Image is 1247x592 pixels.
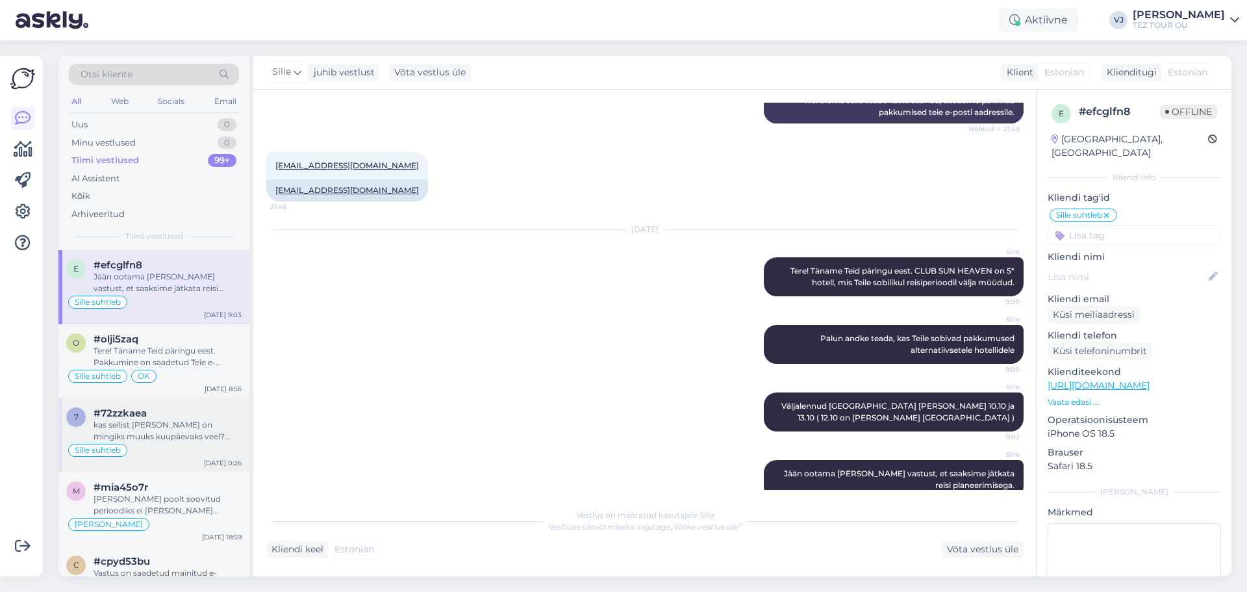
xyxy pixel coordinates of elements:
span: 7 [74,412,79,422]
span: Jään ootama [PERSON_NAME] vastust, et saaksime jätkata reisi planeerimisega. [784,469,1016,490]
div: Tiimi vestlused [71,154,139,167]
span: Sille suhtleb [1056,211,1102,219]
div: Tere! Täname Teid päringu eest. Pakkumine on saadetud Teie e-mailile. Jääme ootama [PERSON_NAME] ... [94,345,242,368]
span: 9:02 [971,432,1020,442]
a: [EMAIL_ADDRESS][DOMAIN_NAME] [275,161,419,170]
span: e [73,264,79,274]
span: [PERSON_NAME] [75,521,143,528]
span: Tere! Täname Teid päringu eest. CLUB SUN HEAVEN on 5* hotell, mis Teile sobilikul reisiperioodil ... [790,266,1016,287]
div: [DATE] [266,224,1024,235]
input: Lisa tag [1048,225,1221,245]
span: #72zzkaea [94,407,147,419]
p: Operatsioonisüsteem [1048,413,1221,427]
img: Askly Logo [10,66,35,91]
span: e [1059,109,1064,118]
p: Kliendi nimi [1048,250,1221,264]
span: c [73,560,79,570]
div: 99+ [208,154,236,167]
span: Sille [272,65,291,79]
div: Klient [1001,66,1033,79]
span: Sille [971,450,1020,459]
div: Küsi meiliaadressi [1048,306,1140,324]
p: Kliendi email [1048,292,1221,306]
span: Vestlus on määratud kasutajale Sille [576,510,714,520]
div: Klienditugi [1102,66,1157,79]
span: 9:00 [971,297,1020,307]
div: Kliendi keel [266,543,323,556]
span: Nähtud ✓ 21:48 [969,124,1020,134]
p: Brauser [1048,446,1221,459]
div: [DATE] 9:03 [204,310,242,320]
span: 21:48 [270,202,319,212]
div: TEZ TOUR OÜ [1133,20,1225,31]
div: Kõik [71,190,90,203]
div: Socials [155,93,187,110]
span: Vestluse ülevõtmiseks vajutage [549,522,742,532]
span: Sille [971,382,1020,392]
span: Estonian [1168,66,1207,79]
span: Sille [971,315,1020,324]
div: Kliendi info [1048,172,1221,183]
span: Sille suhtleb [75,446,121,454]
div: [DATE] 18:59 [202,532,242,542]
div: Aktiivne [999,8,1078,32]
span: Väljalennud [GEOGRAPHIC_DATA] [PERSON_NAME] 10.10 ja 13.10 ( 12.10 on [PERSON_NAME] [GEOGRAPHIC_D... [781,401,1016,422]
span: #cpyd53bu [94,556,150,567]
div: All [69,93,84,110]
div: Minu vestlused [71,136,136,149]
div: Web [108,93,131,110]
div: Jään ootama [PERSON_NAME] vastust, et saaksime jätkata reisi planeerimisega. [94,271,242,294]
span: Estonian [1044,66,1084,79]
div: Uus [71,118,88,131]
span: o [73,338,79,348]
div: Võta vestlus üle [942,541,1024,558]
div: kas sellist [PERSON_NAME] on mingiks muuks kuupäevaks veel? [GEOGRAPHIC_DATA] [94,419,242,443]
span: Offline [1160,105,1217,119]
span: #efcglfn8 [94,259,142,271]
div: AI Assistent [71,172,120,185]
div: 0 [218,136,236,149]
span: 9:00 [971,365,1020,374]
p: Safari 18.5 [1048,459,1221,473]
span: Tiimi vestlused [125,231,183,242]
div: [PERSON_NAME] [1133,10,1225,20]
a: [URL][DOMAIN_NAME] [1048,380,1150,391]
input: Lisa nimi [1048,270,1206,284]
div: [DATE] 0:26 [204,458,242,468]
p: iPhone OS 18.5 [1048,427,1221,441]
div: Võta vestlus üle [389,64,471,81]
p: Kliendi telefon [1048,329,1221,342]
div: Vastus on saadetud mainitud e-mailile. [94,567,242,591]
p: Kliendi tag'id [1048,191,1221,205]
p: Vaata edasi ... [1048,396,1221,408]
div: juhib vestlust [309,66,375,79]
div: [GEOGRAPHIC_DATA], [GEOGRAPHIC_DATA] [1052,133,1208,160]
span: Sille suhtleb [75,372,121,380]
span: #mia45o7r [94,482,148,493]
span: Sille suhtleb [75,298,121,306]
div: [PERSON_NAME] poolt soovitud perioodiks ei [PERSON_NAME] kahjuks enam edasi-tagasi [PERSON_NAME] ... [94,493,242,517]
div: [DATE] 8:56 [205,384,242,394]
p: Märkmed [1048,506,1221,519]
div: Email [212,93,239,110]
span: m [73,486,80,496]
div: Arhiveeritud [71,208,125,221]
div: Küsi telefoninumbrit [1048,342,1152,360]
a: [PERSON_NAME]TEZ TOUR OÜ [1133,10,1239,31]
span: Sille [971,247,1020,257]
div: [PERSON_NAME] [1048,486,1221,498]
span: Estonian [334,543,374,556]
div: VJ [1109,11,1127,29]
a: [EMAIL_ADDRESS][DOMAIN_NAME] [275,185,419,195]
span: Otsi kliente [81,68,132,81]
div: 0 [218,118,236,131]
span: OK [138,372,150,380]
span: #olji5zaq [94,333,138,345]
i: „Võtke vestlus üle” [670,522,742,532]
span: Palun andke teada, kas Teile sobivad pakkumused alternatiivsetele hotellidele [820,333,1016,355]
p: Klienditeekond [1048,365,1221,379]
div: # efcglfn8 [1079,104,1160,120]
